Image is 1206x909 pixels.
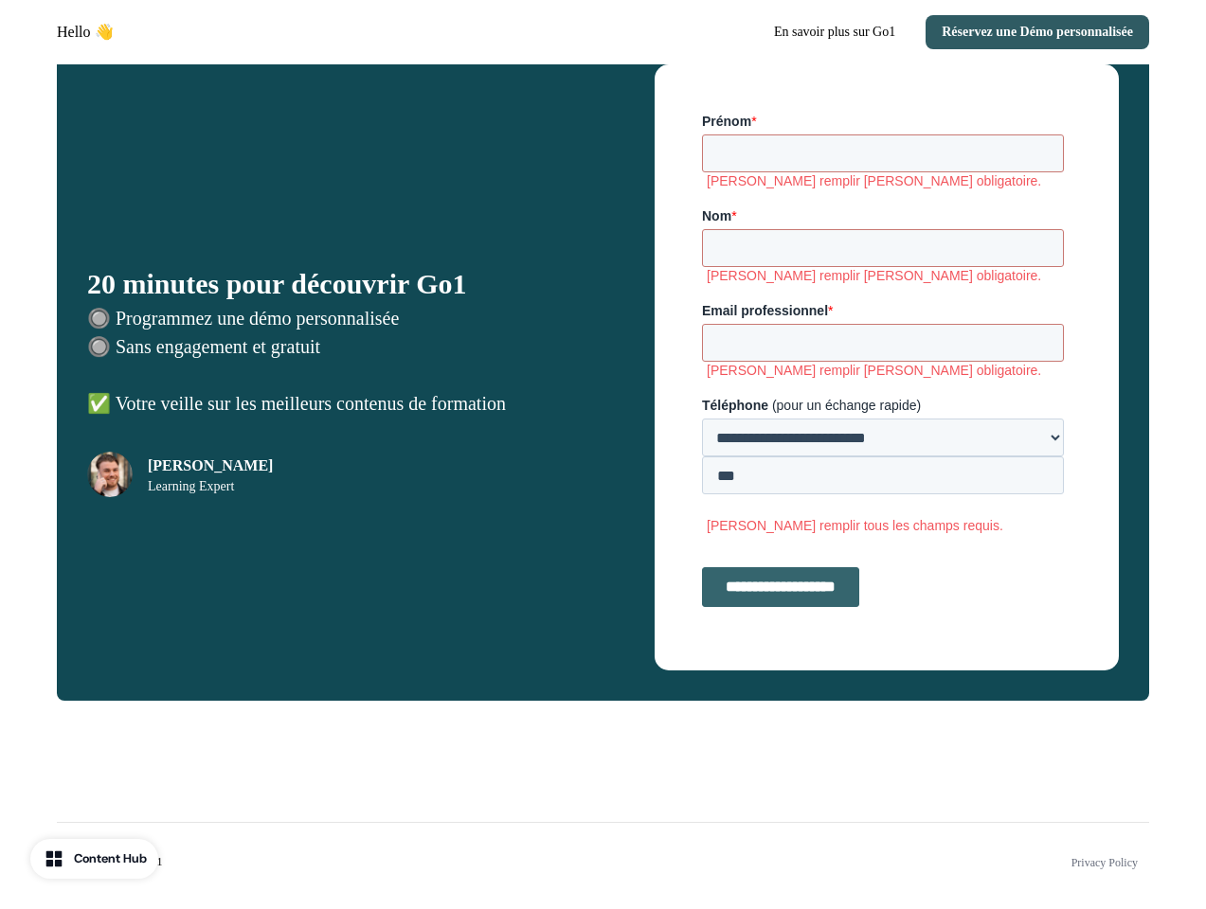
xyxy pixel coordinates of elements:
button: Content Hub [30,839,158,879]
p: 20 minutes pour découvrir Go1 [87,268,603,300]
p: 🔘 Programmez une démo personnalisée 🔘 Sans engagement et gratuit ✅ Votre veille sur les meilleurs... [87,304,603,418]
button: Réservez une Démo personnalisée [926,15,1149,49]
button: En savoir plus sur Go1 [759,15,910,49]
iframe: Form 0 [702,112,1071,623]
div: Content Hub [74,849,147,868]
a: Privacy Policy [1060,846,1149,880]
p: Hello 👋 [57,21,114,44]
p: [PERSON_NAME] [148,454,273,477]
p: Learning Expert [148,479,273,494]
